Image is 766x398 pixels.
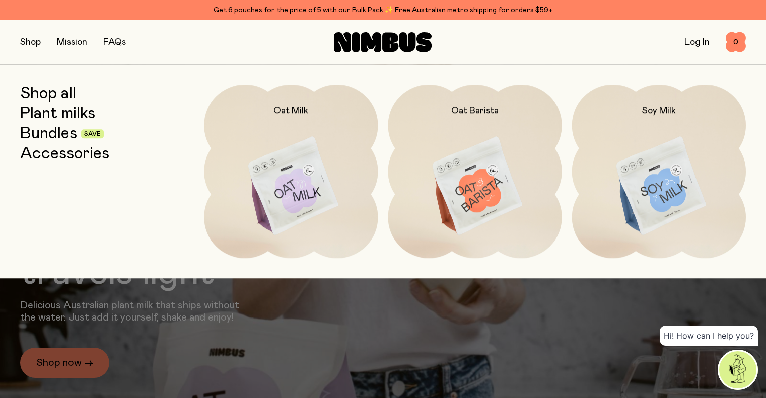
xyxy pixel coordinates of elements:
[273,105,308,117] h2: Oat Milk
[642,105,676,117] h2: Soy Milk
[572,85,746,258] a: Soy Milk
[726,32,746,52] button: 0
[20,4,746,16] div: Get 6 pouches for the price of 5 with our Bulk Pack ✨ Free Australian metro shipping for orders $59+
[20,105,95,123] a: Plant milks
[684,38,710,47] a: Log In
[719,351,756,388] img: agent
[660,326,758,346] div: Hi! How can I help you?
[20,145,109,163] a: Accessories
[103,38,126,47] a: FAQs
[388,85,562,258] a: Oat Barista
[204,85,378,258] a: Oat Milk
[20,85,76,103] a: Shop all
[57,38,87,47] a: Mission
[451,105,499,117] h2: Oat Barista
[20,125,77,143] a: Bundles
[84,131,101,137] span: Save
